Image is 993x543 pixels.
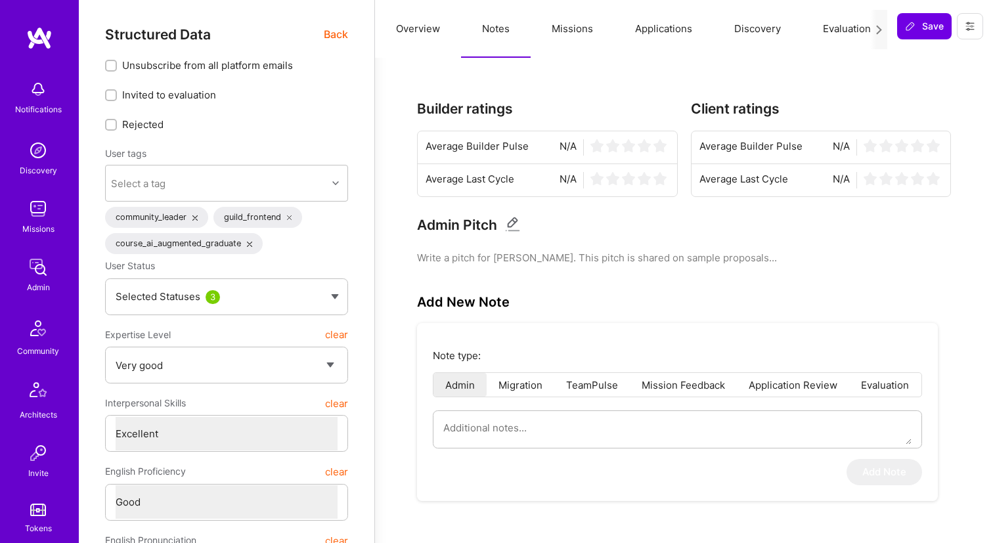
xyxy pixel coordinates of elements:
img: star [653,172,667,185]
img: Architects [22,376,54,408]
div: 3 [206,290,220,304]
span: Rejected [122,118,164,131]
h3: Client ratings [691,100,952,117]
img: star [864,139,877,152]
i: icon Close [247,242,252,247]
i: icon Close [287,215,292,221]
h3: Admin Pitch [417,217,497,233]
span: N/A [833,172,850,188]
img: star [622,139,635,152]
div: Architects [20,408,57,422]
button: Add Note [847,459,922,485]
img: star [653,139,667,152]
img: star [911,139,924,152]
img: star [638,172,651,185]
label: User tags [105,147,146,160]
i: icon Next [874,25,884,35]
img: star [590,139,604,152]
span: Interpersonal Skills [105,391,186,415]
span: Average Last Cycle [699,172,788,188]
li: Mission Feedback [630,373,737,397]
img: admin teamwork [25,254,51,280]
div: Missions [22,222,55,236]
span: Average Builder Pulse [699,139,803,156]
li: Evaluation [849,373,921,397]
div: community_leader [105,207,208,228]
img: star [927,139,940,152]
div: Community [17,344,59,358]
button: Save [897,13,952,39]
img: star [606,172,619,185]
i: Edit [505,217,520,232]
div: Discovery [20,163,57,177]
button: clear [325,323,348,347]
div: Admin [27,280,50,294]
p: Note type: [433,349,922,362]
img: caret [331,294,339,299]
img: discovery [25,137,51,163]
div: Invite [28,466,49,480]
span: Structured Data [105,26,211,43]
div: Tokens [25,521,52,535]
img: logo [26,26,53,50]
img: star [864,172,877,185]
span: User Status [105,260,155,271]
img: Invite [25,440,51,466]
img: star [606,139,619,152]
li: TeamPulse [554,373,630,397]
img: star [879,172,893,185]
img: star [895,139,908,152]
span: Invited to evaluation [122,88,216,102]
span: N/A [560,139,577,156]
img: star [895,172,908,185]
img: star [911,172,924,185]
img: star [590,172,604,185]
h3: Builder ratings [417,100,678,117]
span: Selected Statuses [116,290,200,303]
li: Migration [487,373,554,397]
img: tokens [30,504,46,516]
span: Average Builder Pulse [426,139,529,156]
img: teamwork [25,196,51,222]
img: star [879,139,893,152]
button: clear [325,391,348,415]
li: Admin [433,373,487,397]
img: star [927,172,940,185]
span: N/A [833,139,850,156]
i: icon Chevron [332,180,339,186]
button: clear [325,460,348,483]
span: Average Last Cycle [426,172,514,188]
h3: Add New Note [417,294,510,310]
div: guild_frontend [213,207,303,228]
img: bell [25,76,51,102]
span: Expertise Level [105,323,171,347]
div: Select a tag [111,177,165,190]
img: Community [22,313,54,344]
div: course_ai_augmented_graduate [105,233,263,254]
img: star [622,172,635,185]
span: English Proficiency [105,460,186,483]
span: Save [905,20,944,33]
i: icon Close [192,215,198,221]
pre: Write a pitch for [PERSON_NAME]. This pitch is shared on sample proposals... [417,251,951,265]
img: star [638,139,651,152]
span: Unsubscribe from all platform emails [122,58,293,72]
span: N/A [560,172,577,188]
li: Application Review [737,373,849,397]
span: Back [324,26,348,43]
div: Notifications [15,102,62,116]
